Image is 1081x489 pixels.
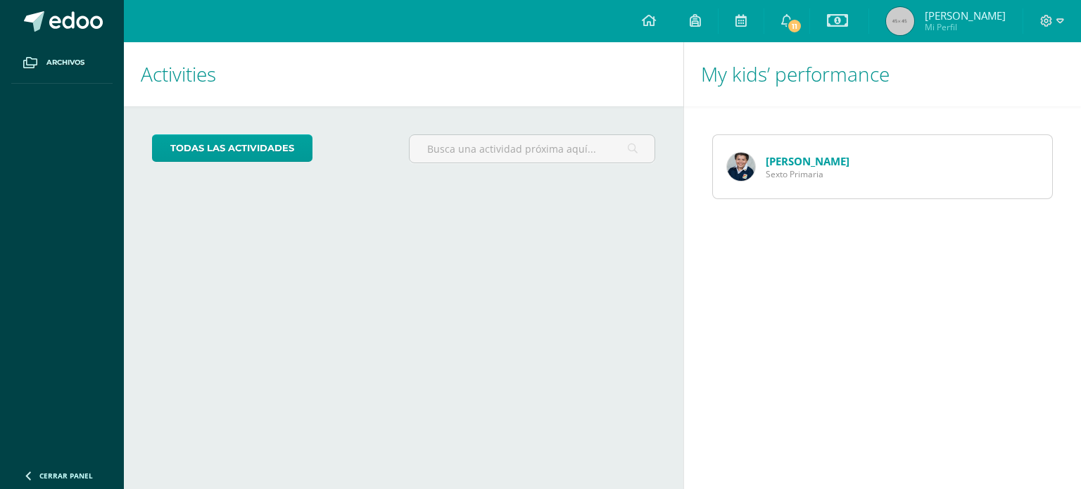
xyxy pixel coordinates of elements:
[141,42,666,106] h1: Activities
[925,8,1006,23] span: [PERSON_NAME]
[152,134,312,162] a: todas las Actividades
[766,154,849,168] a: [PERSON_NAME]
[787,18,802,34] span: 11
[925,21,1006,33] span: Mi Perfil
[39,471,93,481] span: Cerrar panel
[727,153,755,181] img: 4239f2ab4e0387b1b9282d6b3299a58c.png
[11,42,113,84] a: Archivos
[766,168,849,180] span: Sexto Primaria
[46,57,84,68] span: Archivos
[886,7,914,35] img: 45x45
[701,42,1064,106] h1: My kids’ performance
[410,135,654,163] input: Busca una actividad próxima aquí...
